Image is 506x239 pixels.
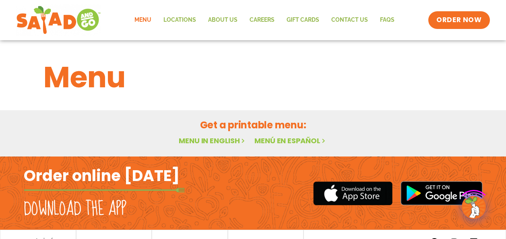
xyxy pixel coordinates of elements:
h2: Download the app [24,198,126,220]
h2: Get a printable menu: [43,118,463,132]
a: Menu in English [179,136,246,146]
a: ORDER NOW [428,11,489,29]
a: FAQs [374,11,401,29]
a: Menu [128,11,157,29]
a: Contact Us [325,11,374,29]
a: GIFT CARDS [281,11,325,29]
img: google_play [401,181,483,205]
a: Locations [157,11,202,29]
a: About Us [202,11,244,29]
img: fork [24,188,185,192]
a: Menú en español [254,136,327,146]
img: appstore [313,180,392,206]
img: new-SAG-logo-768×292 [16,4,101,36]
nav: Menu [128,11,401,29]
h2: Order online [DATE] [24,166,180,185]
a: Careers [244,11,281,29]
span: ORDER NOW [436,15,481,25]
h1: Menu [43,56,463,99]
